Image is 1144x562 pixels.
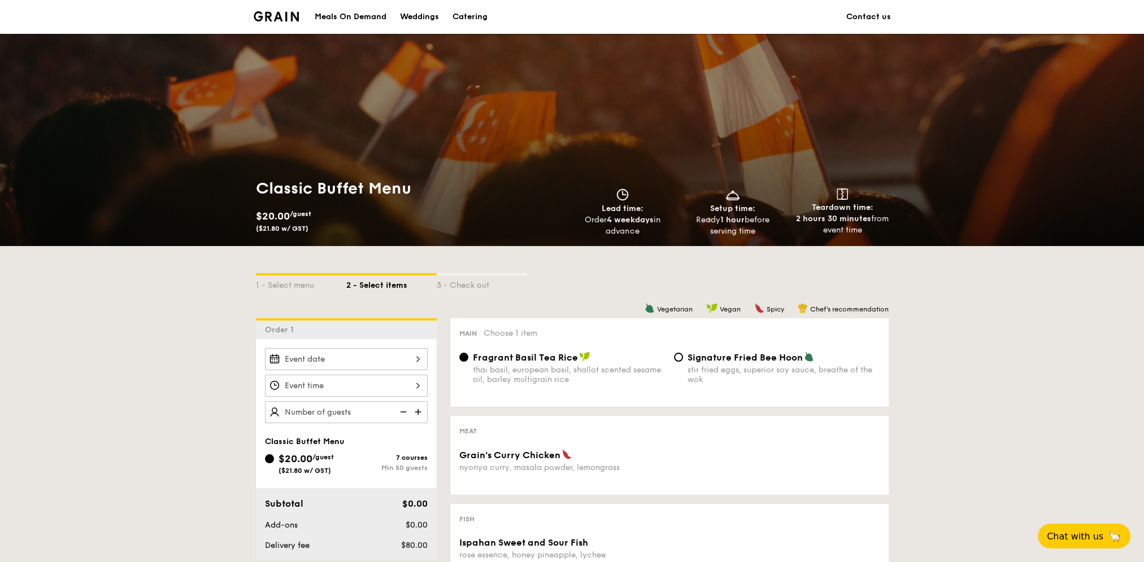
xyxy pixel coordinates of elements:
span: Main [459,330,477,337]
img: icon-add.58712e84.svg [411,401,428,423]
span: Choose 1 item [484,328,537,338]
img: icon-vegan.f8ff3823.svg [706,303,717,313]
span: /guest [290,210,311,218]
span: Grain's Curry Chicken [459,450,560,460]
span: 🦙 [1108,530,1121,543]
div: rose essence, honey pineapple, lychee [459,550,665,560]
span: Classic Buffet Menu [265,437,345,446]
button: Chat with us🦙 [1038,524,1130,548]
span: Spicy [767,305,784,313]
input: Event time [265,375,428,397]
div: Ready before serving time [682,214,783,237]
span: Chat with us [1047,531,1103,542]
span: $80.00 [401,541,427,550]
img: icon-dish.430c3a2e.svg [724,188,741,201]
span: /guest [312,453,334,461]
span: $0.00 [405,520,427,530]
span: Lead time: [602,204,643,213]
strong: 2 hours 30 minutes [796,214,871,223]
img: icon-chef-hat.a58ddaea.svg [798,303,808,313]
span: Add-ons [265,520,298,530]
input: Fragrant Basil Tea Ricethai basil, european basil, shallot scented sesame oil, barley multigrain ... [459,353,468,362]
input: Signature Fried Bee Hoonstir fried eggs, superior soy sauce, breathe of the wok [674,353,683,362]
span: Fragrant Basil Tea Rice [473,352,578,363]
span: ($21.80 w/ GST) [279,467,331,475]
img: icon-spicy.37a8142b.svg [562,449,572,459]
div: 3 - Check out [437,275,527,291]
div: Order in advance [572,214,673,237]
img: icon-clock.2db775ea.svg [614,188,631,201]
span: $20.00 [256,210,290,222]
span: Signature Fried Bee Hoon [688,352,803,363]
input: $20.00/guest($21.80 w/ GST)7 coursesMin 50 guests [265,454,274,463]
div: Min 50 guests [346,464,428,472]
img: icon-vegetarian.fe4039eb.svg [804,352,814,362]
img: icon-vegetarian.fe4039eb.svg [645,303,655,313]
input: Event date [265,348,428,370]
span: Delivery fee [265,541,310,550]
div: 1 - Select menu [256,275,346,291]
img: icon-reduce.1d2dbef1.svg [394,401,411,423]
img: icon-vegan.f8ff3823.svg [579,352,590,362]
span: Setup time: [710,204,755,213]
input: Number of guests [265,401,428,423]
div: 7 courses [346,454,428,462]
span: Fish [459,515,475,523]
span: Subtotal [265,498,303,509]
span: Meat [459,427,477,435]
span: Chef's recommendation [810,305,889,313]
span: Ispahan Sweet and Sour Fish [459,537,588,548]
div: 2 - Select items [346,275,437,291]
span: Teardown time: [812,203,873,212]
span: Vegan [720,305,741,313]
span: Vegetarian [657,305,693,313]
span: $20.00 [279,453,312,465]
div: stir fried eggs, superior soy sauce, breathe of the wok [688,365,880,384]
div: from event time [792,213,893,236]
img: icon-teardown.65201eee.svg [837,188,848,200]
strong: 4 weekdays [607,215,653,225]
div: thai basil, european basil, shallot scented sesame oil, barley multigrain rice [473,365,665,384]
h1: Classic Buffet Menu [256,178,568,199]
img: Grain [254,11,299,21]
img: icon-spicy.37a8142b.svg [754,303,764,313]
div: nyonya curry, masala powder, lemongrass [459,463,665,472]
strong: 1 hour [720,215,745,225]
a: Logotype [254,11,299,21]
span: $0.00 [402,498,427,509]
span: ($21.80 w/ GST) [256,225,308,232]
span: Order 1 [265,325,298,335]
